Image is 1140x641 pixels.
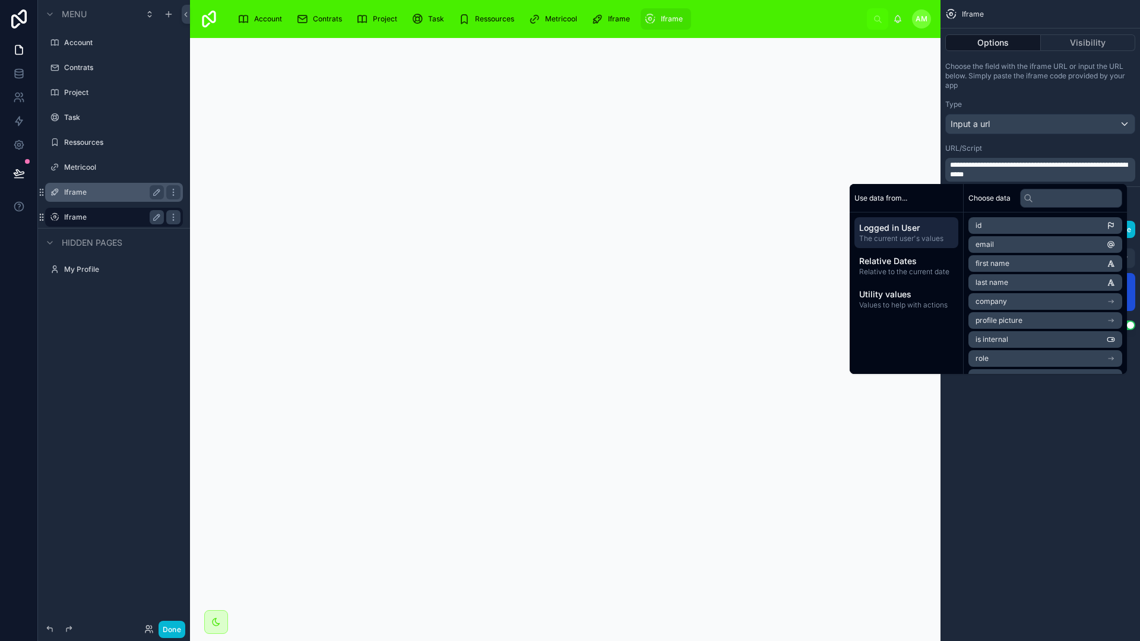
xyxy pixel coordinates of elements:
span: Hidden pages [62,237,122,249]
span: AM [916,14,927,24]
span: Choose data [968,193,1011,203]
span: Utility values [859,288,954,300]
a: Ressources [455,8,522,30]
span: Iframe [608,14,630,24]
span: Contrats [313,14,342,24]
label: Task [64,113,180,122]
span: Menu [62,8,87,20]
label: Account [64,38,180,47]
a: Project [353,8,406,30]
button: Done [159,621,185,638]
img: App logo [199,9,218,28]
span: The current user's values [859,234,954,243]
a: Account [234,8,290,30]
a: Iframe [641,8,691,30]
span: Metricool [545,14,577,24]
div: scrollable content [850,212,963,319]
div: scrollable content [945,158,1135,182]
span: Iframe [962,9,984,19]
label: Type [945,100,962,109]
a: Iframe [588,8,638,30]
span: Values to help with actions [859,300,954,310]
a: Contrats [293,8,350,30]
span: Ressources [475,14,514,24]
label: Ressources [64,138,180,147]
div: scrollable content [228,6,867,32]
span: Project [373,14,397,24]
span: Task [428,14,444,24]
span: Logged in User [859,222,954,234]
label: Metricool [64,163,180,172]
button: Visibility [1041,34,1136,51]
span: Relative to the current date [859,267,954,277]
label: Iframe [64,188,159,197]
span: Input a url [951,118,990,130]
label: Contrats [64,63,180,72]
span: Iframe [661,14,683,24]
button: Input a url [945,114,1135,134]
label: Project [64,88,180,97]
a: Task [408,8,452,30]
span: Relative Dates [859,255,954,267]
label: URL/Script [945,144,982,153]
label: My Profile [64,265,180,274]
label: Iframe [64,212,159,222]
span: Account [254,14,282,24]
span: Use data from... [854,193,907,203]
button: Options [945,34,1041,51]
p: Choose the field with the iframe URL or input the URL below. Simply paste the iframe code provide... [945,62,1135,90]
